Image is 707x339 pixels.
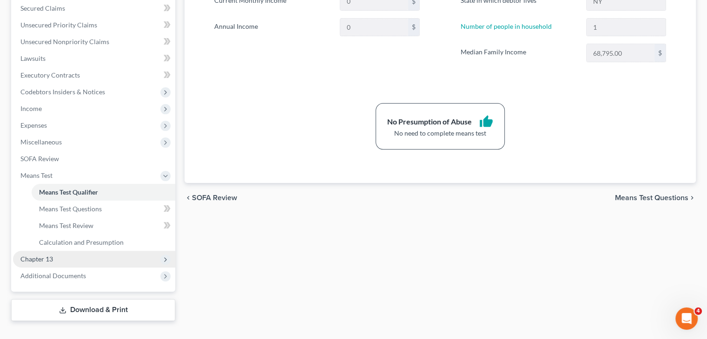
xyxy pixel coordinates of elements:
[654,44,666,62] div: $
[39,188,98,196] span: Means Test Qualifier
[210,18,335,37] label: Annual Income
[13,150,175,167] a: SOFA Review
[20,104,42,112] span: Income
[13,17,175,33] a: Unsecured Priority Claims
[39,205,102,213] span: Means Test Questions
[387,117,472,127] div: No Presumption of Abuse
[587,19,666,36] input: --
[587,44,654,62] input: 0.00
[20,138,62,146] span: Miscellaneous
[387,129,493,138] div: No need to complete means test
[192,194,237,202] span: SOFA Review
[13,33,175,50] a: Unsecured Nonpriority Claims
[340,19,408,36] input: 0.00
[615,194,688,202] span: Means Test Questions
[39,238,124,246] span: Calculation and Presumption
[461,22,552,30] a: Number of people in household
[20,71,80,79] span: Executory Contracts
[408,19,419,36] div: $
[32,184,175,201] a: Means Test Qualifier
[456,44,581,62] label: Median Family Income
[20,54,46,62] span: Lawsuits
[20,88,105,96] span: Codebtors Insiders & Notices
[20,255,53,263] span: Chapter 13
[185,194,237,202] button: chevron_left SOFA Review
[32,217,175,234] a: Means Test Review
[20,272,86,280] span: Additional Documents
[39,222,93,229] span: Means Test Review
[20,171,53,179] span: Means Test
[20,4,65,12] span: Secured Claims
[13,50,175,67] a: Lawsuits
[13,67,175,84] a: Executory Contracts
[32,234,175,251] a: Calculation and Presumption
[32,201,175,217] a: Means Test Questions
[479,115,493,129] i: thumb_up
[20,121,47,129] span: Expenses
[20,38,109,46] span: Unsecured Nonpriority Claims
[688,194,696,202] i: chevron_right
[20,155,59,163] span: SOFA Review
[185,194,192,202] i: chevron_left
[694,307,702,315] span: 4
[20,21,97,29] span: Unsecured Priority Claims
[11,299,175,321] a: Download & Print
[615,194,696,202] button: Means Test Questions chevron_right
[675,307,698,330] iframe: Intercom live chat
